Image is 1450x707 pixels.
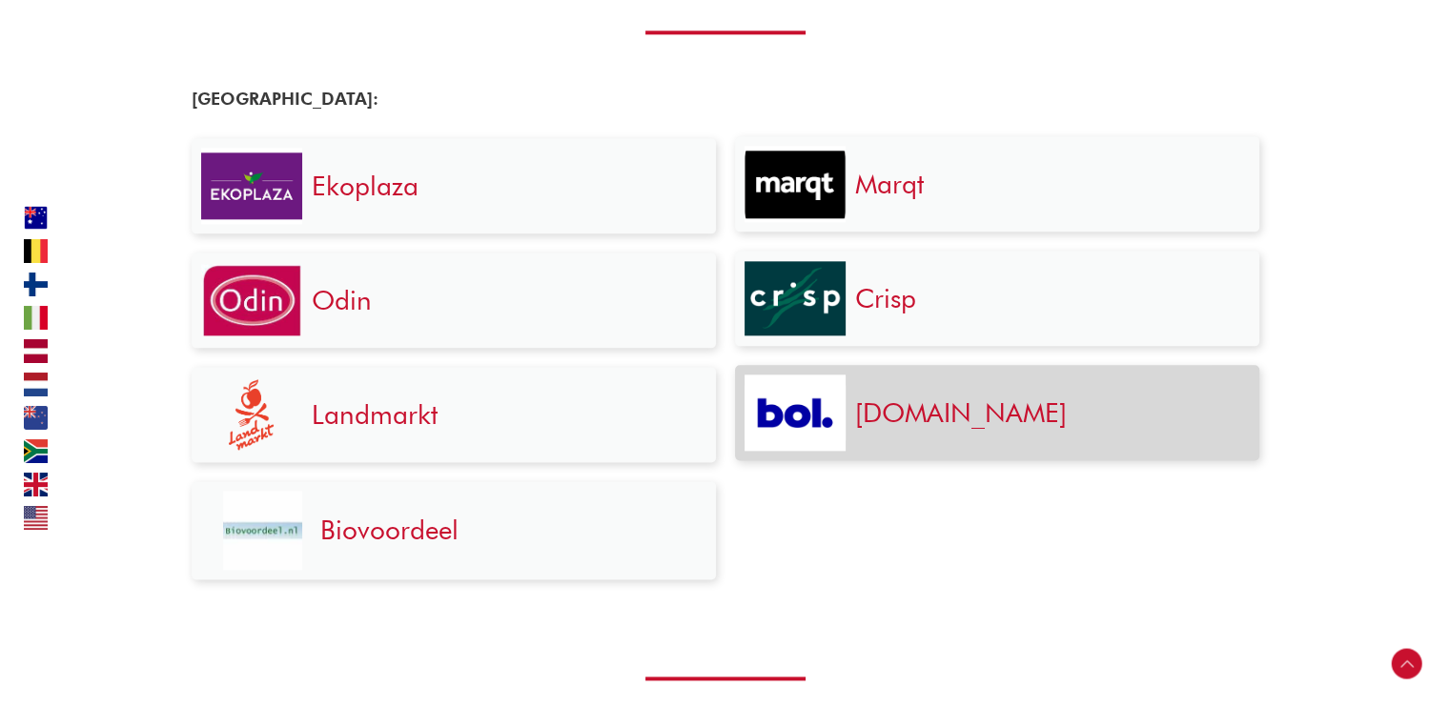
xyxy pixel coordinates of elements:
a: Crisp [855,282,916,314]
a: Marqt [855,168,924,200]
a: Landmarkt [312,398,438,431]
a: Ekoplaza [312,170,419,202]
a: Biovoordeel [320,514,459,546]
h4: [GEOGRAPHIC_DATA]: [192,89,716,110]
a: [DOMAIN_NAME] [855,396,1067,429]
a: Odin [312,284,372,316]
